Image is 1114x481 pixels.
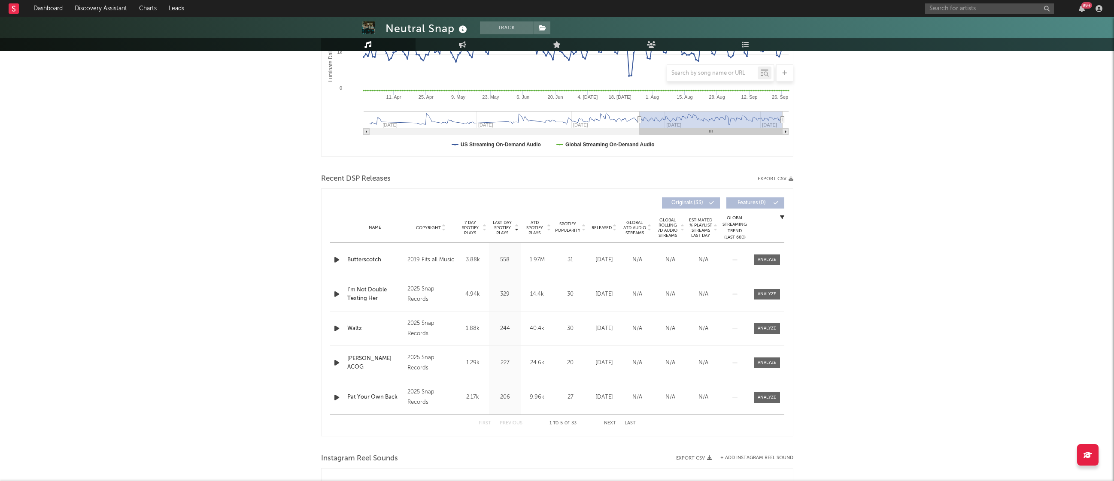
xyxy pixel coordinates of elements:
div: 30 [555,324,586,333]
text: 4. [DATE] [577,94,598,100]
div: [PERSON_NAME] ACOG [347,354,404,371]
div: Global Streaming Trend (Last 60D) [722,215,748,241]
div: 227 [491,359,519,367]
div: 2.17k [459,393,487,402]
button: + Add Instagram Reel Sound [720,456,793,460]
text: Global Streaming On-Demand Audio [565,142,654,148]
button: Previous [500,421,522,426]
span: of [565,421,570,425]
div: N/A [689,324,718,333]
span: Global Rolling 7D Audio Streams [656,218,680,238]
a: Pat Your Own Back [347,393,404,402]
div: + Add Instagram Reel Sound [712,456,793,460]
text: US Streaming On-Demand Audio [461,142,541,148]
div: N/A [656,393,685,402]
text: 1k [337,49,342,54]
div: 30 [555,290,586,299]
span: 7 Day Spotify Plays [459,220,482,236]
div: 1.29k [459,359,487,367]
div: 329 [491,290,519,299]
div: 1 5 33 [540,418,587,429]
div: 244 [491,324,519,333]
span: Recent DSP Releases [321,174,391,184]
button: Export CSV [676,456,712,461]
span: Originals ( 33 ) [668,200,707,206]
div: N/A [623,290,652,299]
div: 4.94k [459,290,487,299]
div: 9.96k [523,393,551,402]
div: N/A [689,359,718,367]
div: N/A [656,359,685,367]
div: 3.88k [459,256,487,264]
button: Track [480,21,534,34]
span: ATD Spotify Plays [523,220,546,236]
div: 40.4k [523,324,551,333]
div: 1.97M [523,256,551,264]
text: 25. Apr [418,94,433,100]
input: Search by song name or URL [667,70,758,77]
span: Instagram Reel Sounds [321,454,398,464]
text: 20. Jun [547,94,563,100]
button: Export CSV [758,176,793,182]
div: 2025 Snap Records [407,387,454,408]
div: N/A [623,324,652,333]
div: 1.88k [459,324,487,333]
button: Originals(33) [662,197,720,209]
input: Search for artists [925,3,1054,14]
span: to [553,421,559,425]
div: 2025 Snap Records [407,284,454,305]
div: N/A [656,324,685,333]
text: 18. [DATE] [608,94,631,100]
div: N/A [689,290,718,299]
span: Released [592,225,612,230]
div: 2025 Snap Records [407,318,454,339]
div: [DATE] [590,324,619,333]
text: 29. Aug [709,94,725,100]
text: 6. Jun [516,94,529,100]
text: Luminate Daily Streams [327,27,333,82]
text: 0 [339,85,342,91]
div: N/A [623,256,652,264]
text: 1. Aug [645,94,659,100]
div: 24.6k [523,359,551,367]
div: N/A [689,256,718,264]
div: N/A [689,393,718,402]
div: 14.4k [523,290,551,299]
div: 31 [555,256,586,264]
div: 2019 Fits all Music [407,255,454,265]
text: 23. May [482,94,499,100]
div: Name [347,224,404,231]
div: [DATE] [590,290,619,299]
div: 99 + [1081,2,1092,9]
div: N/A [656,290,685,299]
span: Estimated % Playlist Streams Last Day [689,218,713,238]
button: Features(0) [726,197,784,209]
span: Copyright [416,225,441,230]
a: Butterscotch [347,256,404,264]
button: First [479,421,491,426]
button: Next [604,421,616,426]
div: [DATE] [590,393,619,402]
div: Neutral Snap [385,21,469,36]
span: Last Day Spotify Plays [491,220,514,236]
div: [DATE] [590,256,619,264]
text: 9. May [451,94,466,100]
button: Last [625,421,636,426]
div: 206 [491,393,519,402]
a: I'm Not Double Texting Her [347,286,404,303]
div: 20 [555,359,586,367]
div: N/A [656,256,685,264]
span: Features ( 0 ) [732,200,771,206]
div: 27 [555,393,586,402]
text: 12. Sep [741,94,757,100]
a: Waltz [347,324,404,333]
text: 11. Apr [386,94,401,100]
span: Spotify Popularity [555,221,580,234]
div: 2025 Snap Records [407,353,454,373]
div: N/A [623,393,652,402]
div: [DATE] [590,359,619,367]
